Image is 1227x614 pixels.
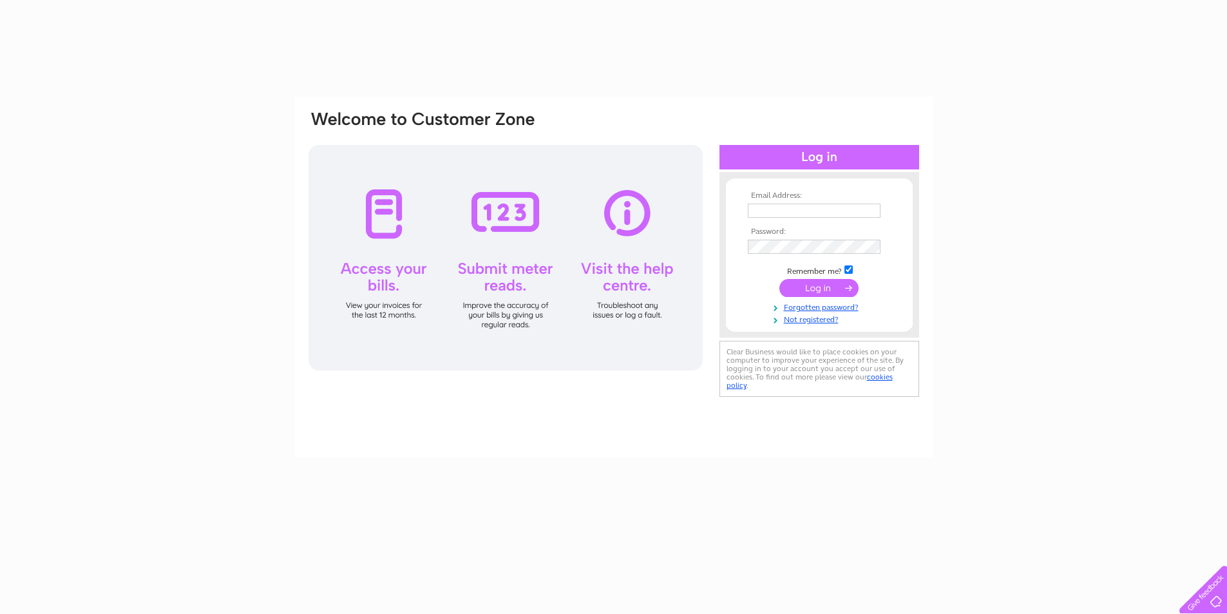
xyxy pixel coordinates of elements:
[745,227,894,236] th: Password:
[779,279,859,297] input: Submit
[745,191,894,200] th: Email Address:
[748,300,894,312] a: Forgotten password?
[719,341,919,397] div: Clear Business would like to place cookies on your computer to improve your experience of the sit...
[745,264,894,276] td: Remember me?
[748,312,894,325] a: Not registered?
[727,372,893,390] a: cookies policy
